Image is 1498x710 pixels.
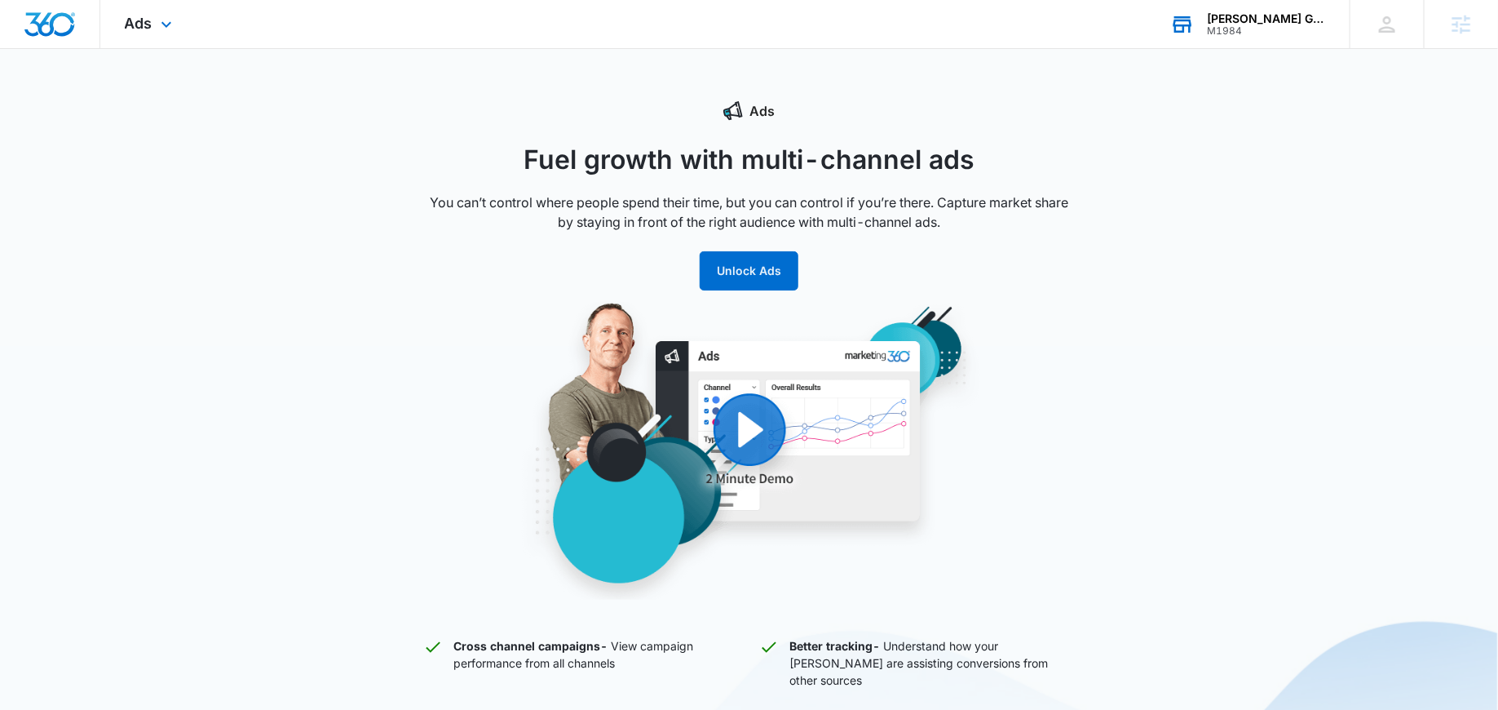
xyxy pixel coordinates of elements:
[790,637,1076,689] p: Understand how your [PERSON_NAME] are assisting conversions from other sources
[1207,12,1326,25] div: account name
[700,264,798,277] a: Unlock Ads
[454,637,740,689] p: View campaign performance from all channels
[790,639,881,653] strong: Better tracking -
[423,101,1076,121] div: Ads
[423,193,1076,232] p: You can’t control where people spend their time, but you can control if you’re there. Capture mar...
[440,302,1059,600] img: Ads
[454,639,608,653] strong: Cross channel campaigns -
[125,15,152,32] span: Ads
[423,140,1076,180] h1: Fuel growth with multi-channel ads
[1207,25,1326,37] div: account id
[700,251,798,291] button: Unlock Ads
